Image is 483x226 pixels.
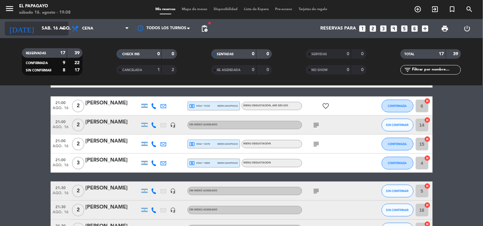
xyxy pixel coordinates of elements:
[295,8,331,11] span: Tarjetas de regalo
[386,189,409,193] span: SIN CONFIRMAR
[189,103,210,109] span: visa * 5720
[189,160,210,166] span: visa * 3665
[404,66,411,74] i: filter_list
[313,121,320,129] i: subject
[86,99,140,107] div: [PERSON_NAME]
[312,53,327,56] span: SERVIDAS
[382,185,414,197] button: SIN CONFIRMAR
[244,143,271,145] span: MENU DEGUSTACION
[386,208,409,212] span: SIN CONFIRMAR
[72,100,84,112] span: 2
[411,24,419,33] i: looks_6
[189,141,210,147] span: visa * 2076
[63,61,65,65] strong: 9
[53,125,69,132] span: ago. 16
[386,123,409,127] span: SIN CONFIRMAR
[244,162,271,164] span: MENU DEGUSTACION
[210,8,241,11] span: Disponibilidad
[217,161,238,165] span: mercadopago
[424,136,431,142] i: cancel
[53,191,69,198] span: ago. 16
[441,25,449,32] span: print
[53,156,69,163] span: 21:00
[53,184,69,191] span: 21:30
[252,52,255,56] strong: 0
[453,52,460,56] strong: 39
[170,188,176,194] i: headset_mic
[172,68,176,72] strong: 2
[86,118,140,126] div: [PERSON_NAME]
[53,99,69,106] span: 21:00
[347,52,349,56] strong: 0
[421,24,430,33] i: add_box
[449,5,456,13] i: turned_in_not
[382,100,414,112] button: CONFIRMADA
[86,156,140,164] div: [PERSON_NAME]
[272,8,295,11] span: Pre-acceso
[152,8,179,11] span: Mis reservas
[244,104,288,107] span: MENU DEGUSTACION
[271,104,288,107] span: , ARS $85.000
[266,52,270,56] strong: 0
[5,4,14,13] i: menu
[390,24,398,33] i: looks_4
[75,61,81,65] strong: 22
[53,118,69,125] span: 21:00
[170,207,176,213] i: headset_mic
[382,204,414,216] button: SIN CONFIRMAR
[208,21,211,25] span: fiber_manual_record
[463,25,471,32] i: power_settings_new
[86,137,140,145] div: [PERSON_NAME]
[189,103,195,109] i: local_atm
[388,142,407,146] span: CONFIRMADA
[358,24,366,33] i: looks_one
[456,19,478,38] div: LOG OUT
[424,117,431,123] i: cancel
[53,106,69,113] span: ago. 16
[63,68,65,72] strong: 8
[5,4,14,16] button: menu
[252,68,255,72] strong: 0
[411,66,461,73] input: Filtrar por nombre...
[189,141,195,147] i: local_atm
[26,69,51,72] span: SIN CONFIRMAR
[404,53,414,56] span: TOTAL
[53,163,69,170] span: ago. 16
[388,161,407,165] span: CONFIRMADA
[26,62,48,65] span: CONFIRMADA
[313,140,320,148] i: subject
[72,119,84,131] span: 2
[379,24,387,33] i: looks_3
[217,69,241,72] span: RE AGENDADA
[361,52,365,56] strong: 0
[72,157,84,169] span: 3
[400,24,408,33] i: looks_5
[72,204,84,216] span: 2
[122,69,142,72] span: CANCELADA
[59,25,67,32] i: arrow_drop_down
[122,53,140,56] span: CHECK INS
[313,187,320,195] i: subject
[347,68,349,72] strong: 0
[424,202,431,208] i: cancel
[53,203,69,210] span: 21:30
[189,189,218,192] span: Sin menú asignado
[60,51,65,55] strong: 17
[217,53,234,56] span: SENTADAS
[172,52,176,56] strong: 0
[382,119,414,131] button: SIN CONFIRMAR
[75,68,81,72] strong: 17
[19,3,71,10] div: El Papagayo
[179,8,210,11] span: Mapa de mesas
[320,26,356,31] span: Reservas para
[53,144,69,151] span: ago. 16
[189,123,218,126] span: Sin menú asignado
[414,5,422,13] i: add_circle_outline
[19,10,71,16] div: sábado 16. agosto - 19:08
[53,210,69,217] span: ago. 16
[72,138,84,150] span: 2
[312,69,328,72] span: NO SHOW
[431,5,439,13] i: exit_to_app
[26,52,46,55] span: RESERVADAS
[72,185,84,197] span: 2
